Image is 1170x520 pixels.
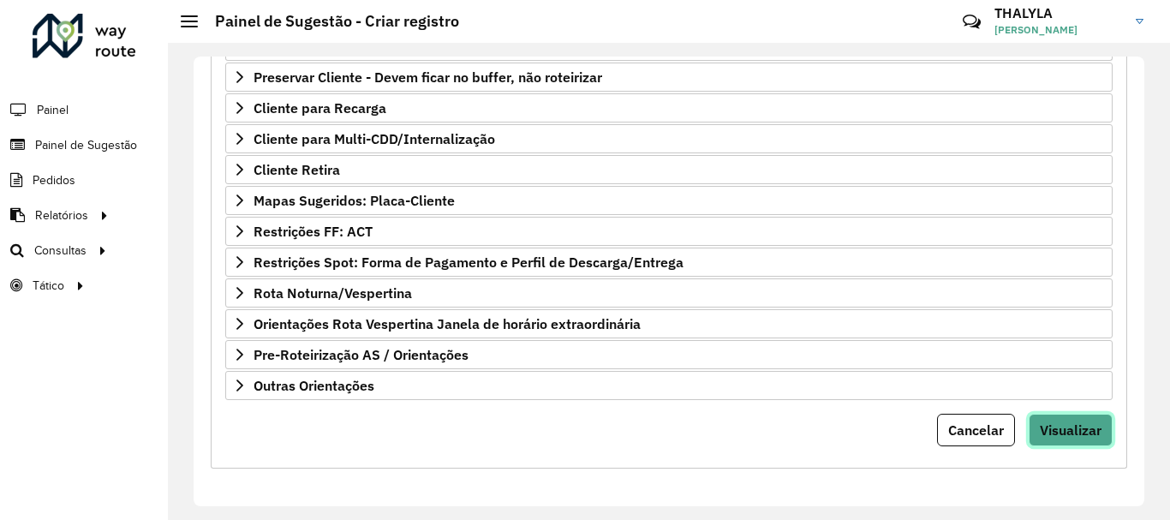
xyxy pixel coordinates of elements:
[225,93,1113,123] a: Cliente para Recarga
[225,340,1113,369] a: Pre-Roteirização AS / Orientações
[994,5,1123,21] h3: THALYLA
[254,348,469,362] span: Pre-Roteirização AS / Orientações
[254,163,340,176] span: Cliente Retira
[198,12,459,31] h2: Painel de Sugestão - Criar registro
[254,101,386,115] span: Cliente para Recarga
[1040,421,1101,439] span: Visualizar
[225,186,1113,215] a: Mapas Sugeridos: Placa-Cliente
[34,242,87,260] span: Consultas
[994,22,1123,38] span: [PERSON_NAME]
[35,206,88,224] span: Relatórios
[37,101,69,119] span: Painel
[254,286,412,300] span: Rota Noturna/Vespertina
[225,63,1113,92] a: Preservar Cliente - Devem ficar no buffer, não roteirizar
[254,255,683,269] span: Restrições Spot: Forma de Pagamento e Perfil de Descarga/Entrega
[33,277,64,295] span: Tático
[953,3,990,40] a: Contato Rápido
[254,132,495,146] span: Cliente para Multi-CDD/Internalização
[1029,414,1113,446] button: Visualizar
[225,124,1113,153] a: Cliente para Multi-CDD/Internalização
[225,309,1113,338] a: Orientações Rota Vespertina Janela de horário extraordinária
[225,155,1113,184] a: Cliente Retira
[254,194,455,207] span: Mapas Sugeridos: Placa-Cliente
[225,371,1113,400] a: Outras Orientações
[254,379,374,392] span: Outras Orientações
[33,171,75,189] span: Pedidos
[254,317,641,331] span: Orientações Rota Vespertina Janela de horário extraordinária
[225,278,1113,308] a: Rota Noturna/Vespertina
[948,421,1004,439] span: Cancelar
[937,414,1015,446] button: Cancelar
[35,136,137,154] span: Painel de Sugestão
[254,224,373,238] span: Restrições FF: ACT
[225,217,1113,246] a: Restrições FF: ACT
[254,70,602,84] span: Preservar Cliente - Devem ficar no buffer, não roteirizar
[225,248,1113,277] a: Restrições Spot: Forma de Pagamento e Perfil de Descarga/Entrega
